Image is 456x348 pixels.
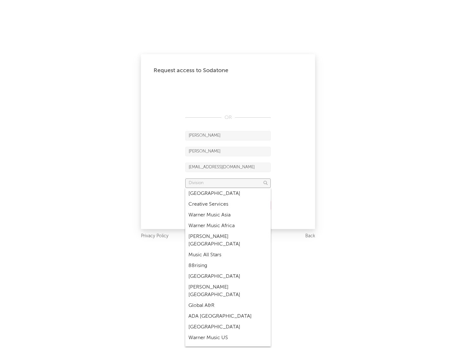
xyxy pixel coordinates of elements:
[185,332,271,343] div: Warner Music US
[185,199,271,210] div: Creative Services
[185,260,271,271] div: 88rising
[154,67,302,74] div: Request access to Sodatone
[185,271,271,282] div: [GEOGRAPHIC_DATA]
[185,163,271,172] input: Email
[185,147,271,156] input: Last Name
[185,231,271,250] div: [PERSON_NAME] [GEOGRAPHIC_DATA]
[185,322,271,332] div: [GEOGRAPHIC_DATA]
[185,188,271,199] div: [GEOGRAPHIC_DATA]
[185,114,271,121] div: OR
[185,282,271,300] div: [PERSON_NAME] [GEOGRAPHIC_DATA]
[185,300,271,311] div: Global A&R
[141,232,168,240] a: Privacy Policy
[305,232,315,240] a: Back
[185,250,271,260] div: Music All Stars
[185,131,271,140] input: First Name
[185,221,271,231] div: Warner Music Africa
[185,210,271,221] div: Warner Music Asia
[185,311,271,322] div: ADA [GEOGRAPHIC_DATA]
[185,178,271,188] input: Division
